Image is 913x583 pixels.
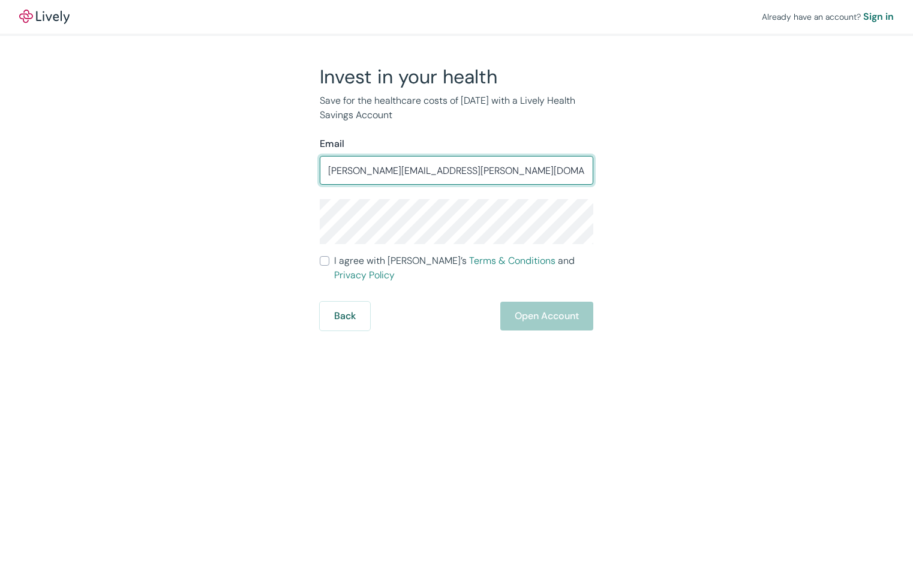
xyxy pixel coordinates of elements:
[469,254,555,267] a: Terms & Conditions
[19,10,70,24] a: LivelyLively
[19,10,70,24] img: Lively
[334,254,593,283] span: I agree with [PERSON_NAME]’s and
[320,137,344,151] label: Email
[334,269,395,281] a: Privacy Policy
[762,10,894,24] div: Already have an account?
[320,65,593,89] h2: Invest in your health
[320,302,370,330] button: Back
[320,94,593,122] p: Save for the healthcare costs of [DATE] with a Lively Health Savings Account
[863,10,894,24] a: Sign in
